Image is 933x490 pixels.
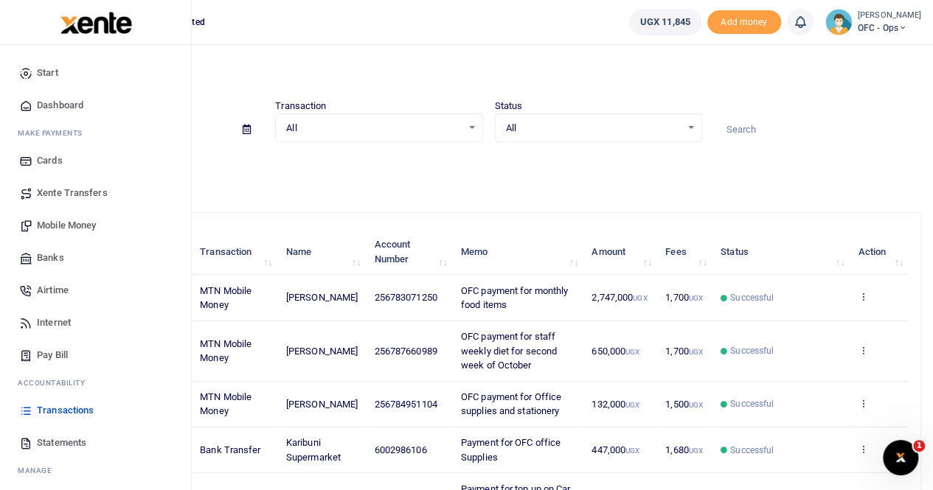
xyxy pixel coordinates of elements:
[56,160,921,175] p: Download
[12,339,179,371] a: Pay Bill
[461,285,568,311] span: OFC payment for monthly food items
[25,127,83,139] span: ake Payments
[12,122,179,144] li: M
[200,285,252,311] span: MTN Mobile Money
[461,391,561,417] span: OFC payment for Office supplies and stationery
[60,12,132,34] img: logo-large
[278,229,367,275] th: Name: activate to sort column ascending
[858,10,921,22] small: [PERSON_NAME]
[707,15,781,27] a: Add money
[592,346,639,357] span: 650,000
[37,66,58,80] span: Start
[366,229,452,275] th: Account Number: activate to sort column ascending
[374,399,437,410] span: 256784951104
[592,399,639,410] span: 132,000
[592,292,647,303] span: 2,747,000
[730,444,774,457] span: Successful
[657,229,712,275] th: Fees: activate to sort column ascending
[625,348,639,356] small: UGX
[629,9,701,35] a: UGX 11,845
[12,57,179,89] a: Start
[583,229,657,275] th: Amount: activate to sort column ascending
[374,292,437,303] span: 256783071250
[29,377,85,388] span: countability
[12,427,179,459] a: Statements
[37,218,96,233] span: Mobile Money
[665,346,703,357] span: 1,700
[592,444,639,455] span: 447,000
[200,338,252,364] span: MTN Mobile Money
[37,348,68,363] span: Pay Bill
[453,229,583,275] th: Memo: activate to sort column ascending
[37,186,108,200] span: Xente Transfers
[707,10,781,35] span: Add money
[730,291,774,304] span: Successful
[689,401,703,409] small: UGX
[712,229,850,275] th: Status: activate to sort column ascending
[714,117,921,142] input: Search
[37,283,69,298] span: Airtime
[12,89,179,122] a: Dashboard
[12,274,179,307] a: Airtime
[200,391,252,417] span: MTN Mobile Money
[37,98,83,113] span: Dashboard
[825,9,852,35] img: profile-user
[825,9,921,35] a: profile-user [PERSON_NAME] OFC - Ops
[506,121,681,136] span: All
[689,447,703,455] small: UGX
[12,459,179,482] li: M
[730,344,774,357] span: Successful
[12,371,179,394] li: Ac
[689,294,703,302] small: UGX
[37,403,94,418] span: Transactions
[37,435,86,450] span: Statements
[625,401,639,409] small: UGX
[623,9,707,35] li: Wallet ballance
[12,209,179,242] a: Mobile Money
[913,440,925,452] span: 1
[883,440,918,475] iframe: Intercom live chat
[665,444,703,455] span: 1,680
[59,16,132,27] a: logo-small logo-large logo-large
[858,21,921,35] span: OFC - Ops
[12,177,179,209] a: Xente Transfers
[12,242,179,274] a: Banks
[37,251,64,265] span: Banks
[707,10,781,35] li: Toup your wallet
[286,346,358,357] span: [PERSON_NAME]
[25,465,52,476] span: anage
[461,331,557,371] span: OFC payment for staff weekly diet for second week of October
[495,99,523,113] label: Status
[12,394,179,427] a: Transactions
[665,292,703,303] span: 1,700
[633,294,647,302] small: UGX
[37,153,63,168] span: Cards
[12,307,179,339] a: Internet
[286,121,461,136] span: All
[12,144,179,177] a: Cards
[374,444,426,455] span: 6002986106
[461,437,561,463] span: Payment for OFC office Supplies
[850,229,909,275] th: Action: activate to sort column ascending
[275,99,326,113] label: Transaction
[665,399,703,410] span: 1,500
[625,447,639,455] small: UGX
[286,292,358,303] span: [PERSON_NAME]
[37,315,71,330] span: Internet
[192,229,278,275] th: Transaction: activate to sort column ascending
[200,444,260,455] span: Bank Transfer
[640,15,690,29] span: UGX 11,845
[689,348,703,356] small: UGX
[730,397,774,410] span: Successful
[56,63,921,80] h4: Transactions
[286,437,341,463] span: Karibuni Supermarket
[286,399,358,410] span: [PERSON_NAME]
[374,346,437,357] span: 256787660989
